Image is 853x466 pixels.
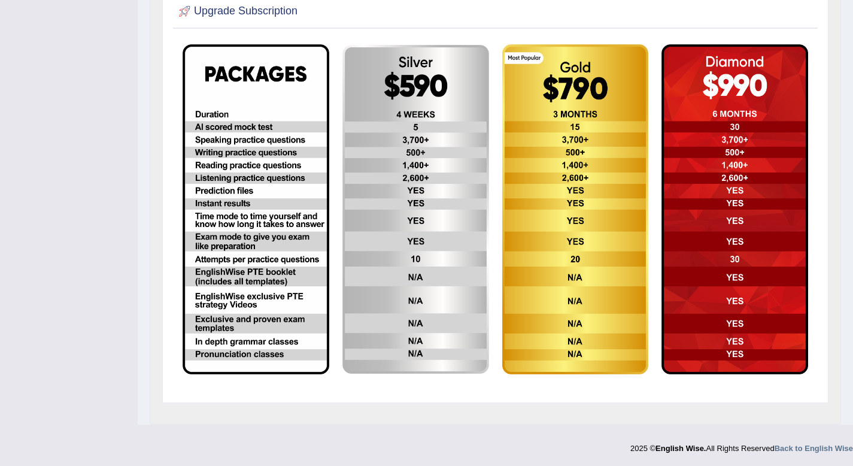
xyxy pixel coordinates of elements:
img: aud-online-diamond.png [661,44,808,374]
strong: English Wise. [655,444,706,453]
img: EW package [183,44,329,374]
img: aud-online-silver.png [342,45,489,374]
img: aud-online-gold.png [502,44,649,374]
h2: Upgrade Subscription [176,2,298,20]
a: Back to English Wise [775,444,853,453]
div: 2025 © All Rights Reserved [630,437,853,454]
